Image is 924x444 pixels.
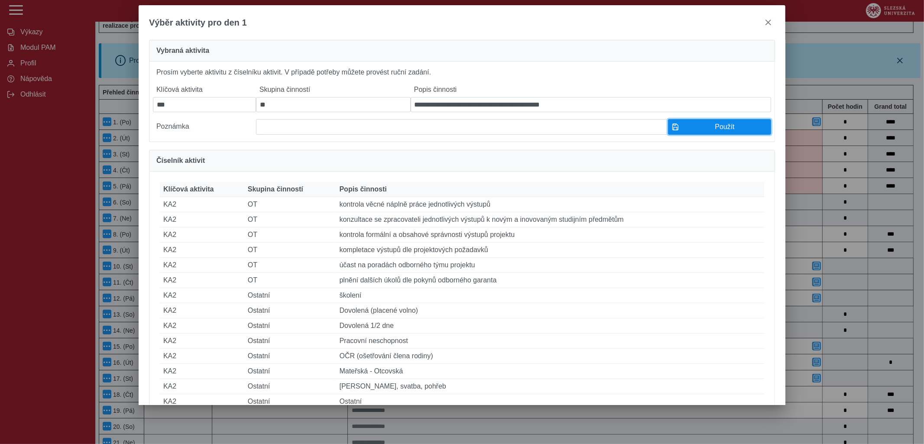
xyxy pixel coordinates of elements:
[682,123,767,131] span: Použít
[336,303,765,318] td: Dovolená (placené volno)
[160,273,244,288] td: KA2
[160,379,244,394] td: KA2
[160,318,244,334] td: KA2
[156,157,205,164] span: Číselník aktivit
[244,288,336,303] td: Ostatní
[160,227,244,243] td: KA2
[244,318,336,334] td: Ostatní
[160,258,244,273] td: KA2
[336,197,765,212] td: kontrola věcné náplně práce jednotlivých výstupů
[149,62,775,142] div: Prosím vyberte aktivitu z číselníku aktivit. V případě potřeby můžete provést ruční zadání.
[160,349,244,364] td: KA2
[244,364,336,379] td: Ostatní
[160,212,244,227] td: KA2
[160,364,244,379] td: KA2
[248,185,303,193] span: Skupina činností
[244,334,336,349] td: Ostatní
[336,258,765,273] td: účast na poradách odborného týmu projektu
[244,197,336,212] td: OT
[336,227,765,243] td: kontrola formální a obsahové správnosti výstupů projektu
[256,82,411,97] label: Skupina činností
[244,349,336,364] td: Ostatní
[244,273,336,288] td: OT
[163,185,214,193] span: Klíčová aktivita
[336,364,765,379] td: Mateřská - Otcovská
[153,82,256,97] label: Klíčová aktivita
[244,303,336,318] td: Ostatní
[160,197,244,212] td: KA2
[244,379,336,394] td: Ostatní
[149,18,247,28] span: Výběr aktivity pro den 1
[160,243,244,258] td: KA2
[244,212,336,227] td: OT
[336,394,765,409] td: Ostatní
[336,243,765,258] td: kompletace výstupů dle projektových požadavků
[160,303,244,318] td: KA2
[336,349,765,364] td: OČR (ošetřování člena rodiny)
[336,288,765,303] td: školení
[244,258,336,273] td: OT
[244,227,336,243] td: OT
[336,212,765,227] td: konzultace se zpracovateli jednotlivých výstupů k novým a inovovaným studijním předmětům
[336,318,765,334] td: Dovolená 1/2 dne
[340,185,387,193] span: Popis činnosti
[668,119,771,135] button: Použít
[336,273,765,288] td: plnění dalších úkolů dle pokynů odborného garanta
[160,288,244,303] td: KA2
[411,82,771,97] label: Popis činnosti
[153,119,256,135] label: Poznámka
[156,47,209,54] span: Vybraná aktivita
[336,379,765,394] td: [PERSON_NAME], svatba, pohřeb
[761,16,775,29] button: close
[336,334,765,349] td: Pracovní neschopnost
[244,243,336,258] td: OT
[244,394,336,409] td: Ostatní
[160,334,244,349] td: KA2
[160,394,244,409] td: KA2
